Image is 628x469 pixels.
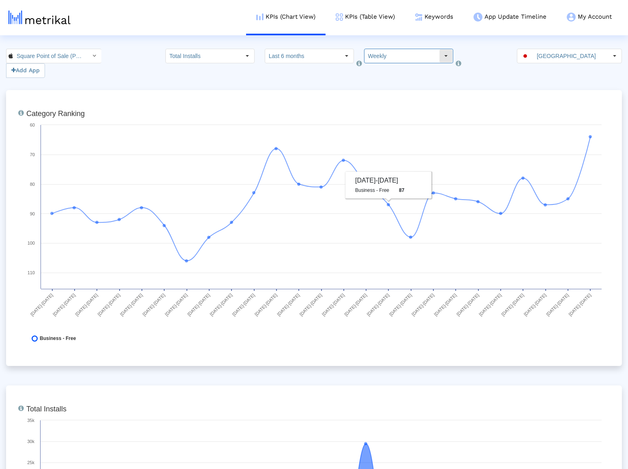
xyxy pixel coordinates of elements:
text: [DATE]-[DATE] [30,293,54,317]
text: 80 [30,182,35,187]
text: 70 [30,152,35,157]
text: [DATE]-[DATE] [523,293,547,317]
text: [DATE]-[DATE] [209,293,233,317]
text: [DATE]-[DATE] [164,293,189,317]
img: keywords.png [415,13,422,21]
img: kpi-chart-menu-icon.png [256,13,264,20]
text: [DATE]-[DATE] [97,293,121,317]
text: 35k [27,418,34,423]
text: [DATE]-[DATE] [276,293,300,317]
div: Select [608,49,622,63]
img: app-update-menu-icon.png [474,13,482,22]
text: [DATE]-[DATE] [231,293,255,317]
text: [DATE]-[DATE] [343,293,368,317]
text: [DATE]-[DATE] [186,293,211,317]
text: 110 [28,270,35,275]
div: Select [240,49,254,63]
img: kpi-table-menu-icon.png [336,13,343,21]
text: [DATE]-[DATE] [478,293,502,317]
text: [DATE]-[DATE] [433,293,457,317]
tspan: Category Ranking [26,110,85,118]
text: [DATE]-[DATE] [141,293,166,317]
text: [DATE]-[DATE] [52,293,76,317]
text: 25k [27,460,34,465]
text: 100 [28,241,35,245]
text: 90 [30,211,35,216]
text: [DATE]-[DATE] [366,293,390,317]
div: Select [88,49,101,63]
text: [DATE]-[DATE] [74,293,99,317]
div: Select [439,49,453,63]
text: [DATE]-[DATE] [456,293,480,317]
div: Select [340,49,354,63]
span: Business - Free [40,336,76,342]
text: 60 [30,123,35,127]
text: [DATE]-[DATE] [321,293,345,317]
text: [DATE]-[DATE] [119,293,144,317]
text: 30k [27,439,34,444]
text: [DATE]-[DATE] [388,293,413,317]
button: Add App [6,63,45,78]
text: [DATE]-[DATE] [298,293,323,317]
tspan: Total Installs [26,405,66,413]
text: [DATE]-[DATE] [254,293,278,317]
img: my-account-menu-icon.png [567,13,576,22]
img: metrical-logo-light.png [9,11,71,24]
text: [DATE]-[DATE] [568,293,592,317]
text: [DATE]-[DATE] [411,293,435,317]
text: [DATE]-[DATE] [500,293,525,317]
text: [DATE]-[DATE] [545,293,570,317]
